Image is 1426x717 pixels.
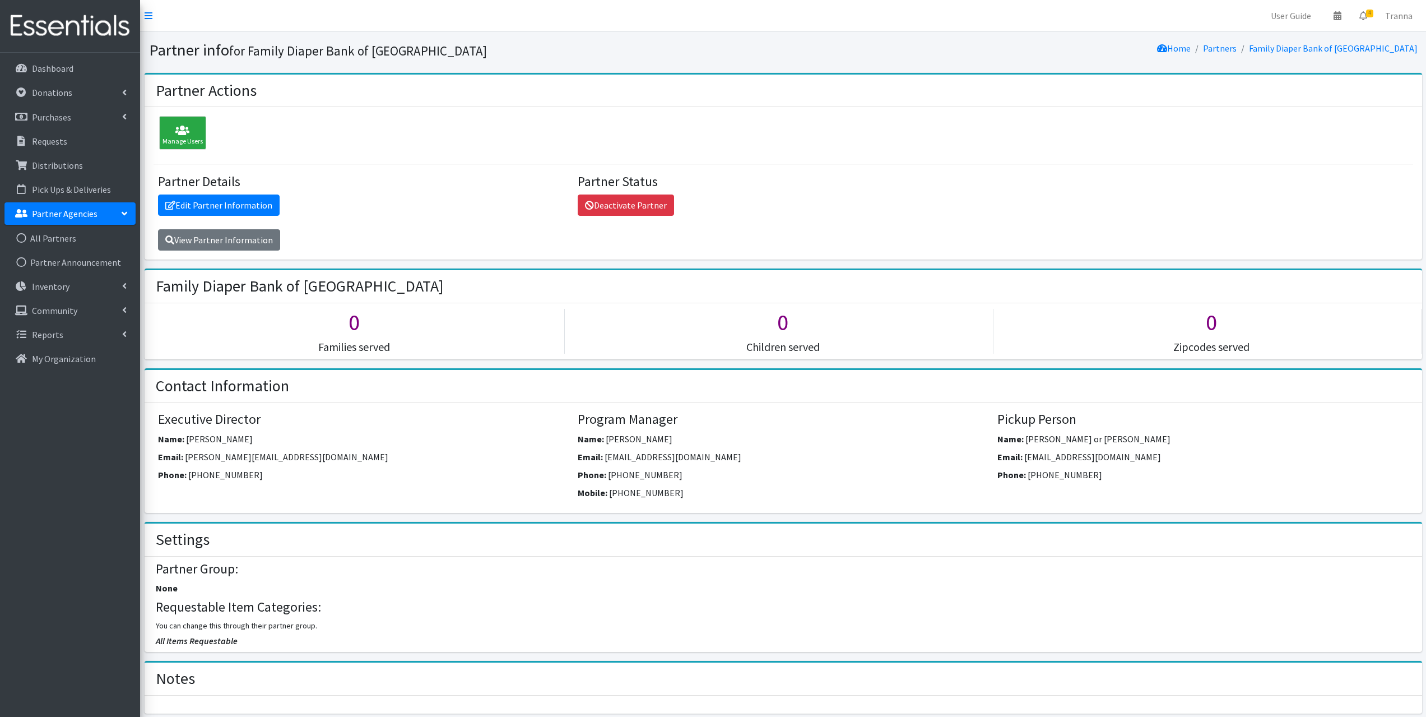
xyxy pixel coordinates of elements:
p: My Organization [32,353,96,364]
label: Phone: [997,468,1026,482]
p: Dashboard [32,63,73,74]
p: Requests [32,136,67,147]
h4: Partner Group: [156,561,1410,577]
p: Distributions [32,160,83,171]
label: None [156,581,178,595]
h4: Partner Status [578,174,989,190]
a: 4 [1350,4,1376,27]
span: [PERSON_NAME][EMAIL_ADDRESS][DOMAIN_NAME] [185,451,388,462]
a: Reports [4,323,136,346]
p: Community [32,305,77,316]
a: Edit Partner Information [158,195,280,216]
a: Partner Announcement [4,251,136,274]
h2: Settings [156,530,210,549]
span: [PERSON_NAME] [186,433,253,445]
span: [EMAIL_ADDRESS][DOMAIN_NAME] [1024,451,1161,462]
h4: Partner Details [158,174,569,190]
h1: Partner info [149,40,779,60]
h1: 0 [145,309,564,336]
label: Name: [158,432,184,446]
a: Distributions [4,154,136,177]
p: Purchases [32,112,71,123]
span: [PHONE_NUMBER] [1028,469,1102,480]
span: 4 [1366,10,1373,17]
span: [PHONE_NUMBER] [608,469,682,480]
span: [PERSON_NAME] or [PERSON_NAME] [1025,433,1170,445]
label: Mobile: [578,486,607,499]
a: Partners [1203,43,1237,54]
label: Name: [997,432,1024,446]
label: Phone: [578,468,606,482]
h5: Families served [145,340,564,354]
a: Community [4,299,136,322]
div: Manage Users [159,116,206,150]
a: User Guide [1262,4,1320,27]
p: Reports [32,329,63,340]
span: [PHONE_NUMBER] [188,469,263,480]
h5: Children served [573,340,993,354]
p: Inventory [32,281,69,292]
h4: Pickup Person [997,411,1409,428]
a: All Partners [4,227,136,249]
h1: 0 [1002,309,1422,336]
h1: 0 [573,309,993,336]
h2: Contact Information [156,377,289,396]
label: Email: [997,450,1023,464]
h2: Notes [156,669,195,688]
a: Inventory [4,275,136,298]
span: [PERSON_NAME] [606,433,672,445]
h5: Zipcodes served [1002,340,1422,354]
a: Manage Users [154,129,206,140]
label: Email: [578,450,603,464]
small: for Family Diaper Bank of [GEOGRAPHIC_DATA] [229,43,487,59]
p: Pick Ups & Deliveries [32,184,111,195]
span: [PHONE_NUMBER] [609,487,684,498]
label: Name: [578,432,604,446]
h2: Family Diaper Bank of [GEOGRAPHIC_DATA] [156,277,443,296]
h4: Program Manager [578,411,989,428]
h2: Partner Actions [156,81,257,100]
img: HumanEssentials [4,7,136,45]
a: Partner Agencies [4,202,136,225]
a: Deactivate Partner [578,195,674,216]
label: Phone: [158,468,187,482]
a: Tranna [1376,4,1422,27]
a: Pick Ups & Deliveries [4,178,136,201]
label: Email: [158,450,183,464]
span: [EMAIL_ADDRESS][DOMAIN_NAME] [605,451,741,462]
p: Partner Agencies [32,208,97,219]
a: Donations [4,81,136,104]
p: You can change this through their partner group. [156,620,1410,632]
h4: Requestable Item Categories: [156,599,1410,616]
a: Dashboard [4,57,136,80]
p: Donations [32,87,72,98]
a: Home [1157,43,1191,54]
h4: Executive Director [158,411,569,428]
span: All Items Requestable [156,635,238,646]
a: Purchases [4,106,136,128]
a: View Partner Information [158,229,280,251]
a: Family Diaper Bank of [GEOGRAPHIC_DATA] [1249,43,1418,54]
a: Requests [4,130,136,152]
a: My Organization [4,348,136,370]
